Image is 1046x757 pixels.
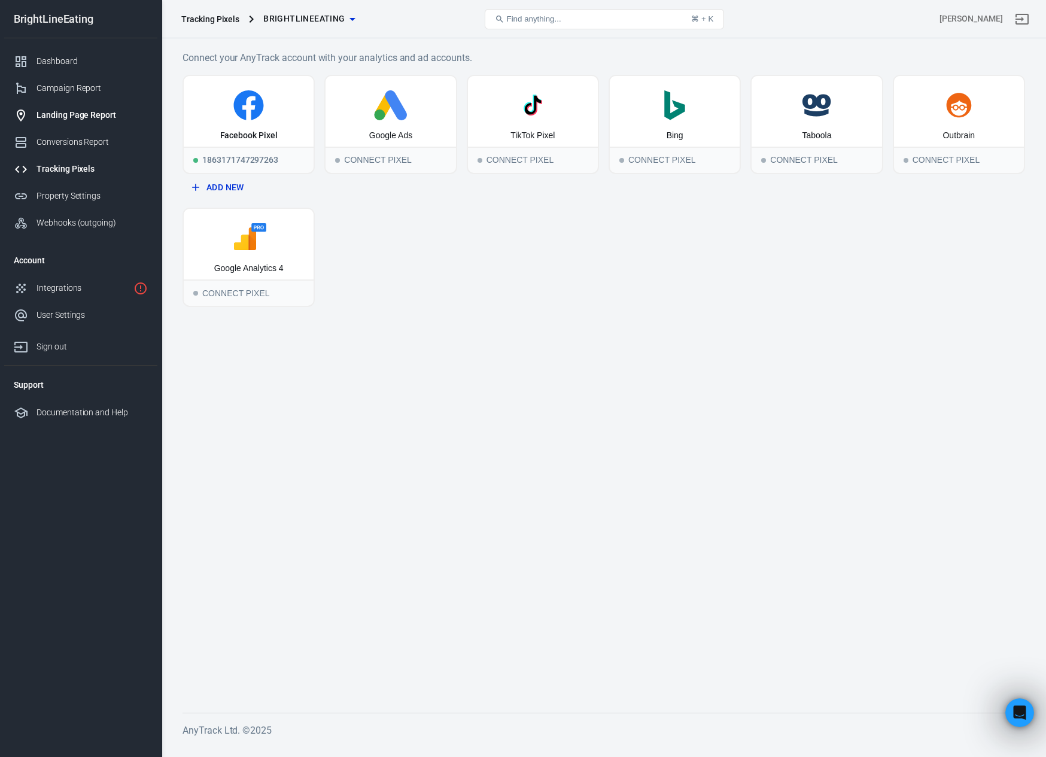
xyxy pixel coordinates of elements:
[942,130,975,142] div: Outbrain
[326,147,455,173] div: Connect Pixel
[193,158,198,163] span: Running
[183,50,1025,65] h6: Connect your AnyTrack account with your analytics and ad accounts.
[37,82,148,95] div: Campaign Report
[263,11,345,26] span: BrightLineEating
[37,341,148,353] div: Sign out
[37,309,148,321] div: User Settings
[4,129,157,156] a: Conversions Report
[183,723,1025,738] h6: AnyTrack Ltd. © 2025
[939,13,1003,25] div: Account id: QblGUbEo
[37,406,148,419] div: Documentation and Help
[184,147,314,173] div: 1863171747297263
[4,209,157,236] a: Webhooks (outgoing)
[133,281,148,296] svg: 1 networks not verified yet
[904,158,908,163] span: Connect Pixel
[894,147,1024,173] div: Connect Pixel
[4,370,157,399] li: Support
[335,158,340,163] span: Connect Pixel
[1008,5,1036,34] a: Sign out
[37,190,148,202] div: Property Settings
[369,130,412,142] div: Google Ads
[37,217,148,229] div: Webhooks (outgoing)
[610,147,740,173] div: Connect Pixel
[183,208,315,307] button: Google Analytics 4Connect PixelConnect Pixel
[478,158,482,163] span: Connect Pixel
[259,8,359,30] button: BrightLineEating
[37,163,148,175] div: Tracking Pixels
[324,75,457,174] button: Google AdsConnect PixelConnect Pixel
[184,279,314,306] div: Connect Pixel
[507,14,561,23] span: Find anything...
[485,9,724,29] button: Find anything...⌘ + K
[4,14,157,25] div: BrightLineEating
[4,75,157,102] a: Campaign Report
[667,130,683,142] div: Bing
[4,102,157,129] a: Landing Page Report
[187,177,310,199] button: Add New
[510,130,555,142] div: TikTok Pixel
[1005,698,1034,727] iframe: Intercom live chat
[609,75,741,174] button: BingConnect PixelConnect Pixel
[752,147,881,173] div: Connect Pixel
[193,291,198,296] span: Connect Pixel
[761,158,766,163] span: Connect Pixel
[750,75,883,174] button: TaboolaConnect PixelConnect Pixel
[37,282,129,294] div: Integrations
[37,55,148,68] div: Dashboard
[220,130,278,142] div: Facebook Pixel
[4,302,157,329] a: User Settings
[37,136,148,148] div: Conversions Report
[691,14,713,23] div: ⌘ + K
[214,263,284,275] div: Google Analytics 4
[183,75,315,174] a: Facebook PixelRunning1863171747297263
[802,130,831,142] div: Taboola
[468,147,598,173] div: Connect Pixel
[4,48,157,75] a: Dashboard
[4,183,157,209] a: Property Settings
[4,156,157,183] a: Tracking Pixels
[619,158,624,163] span: Connect Pixel
[467,75,599,174] button: TikTok PixelConnect PixelConnect Pixel
[893,75,1025,174] button: OutbrainConnect PixelConnect Pixel
[4,329,157,360] a: Sign out
[4,246,157,275] li: Account
[37,109,148,121] div: Landing Page Report
[4,275,157,302] a: Integrations
[181,13,239,25] div: Tracking Pixels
